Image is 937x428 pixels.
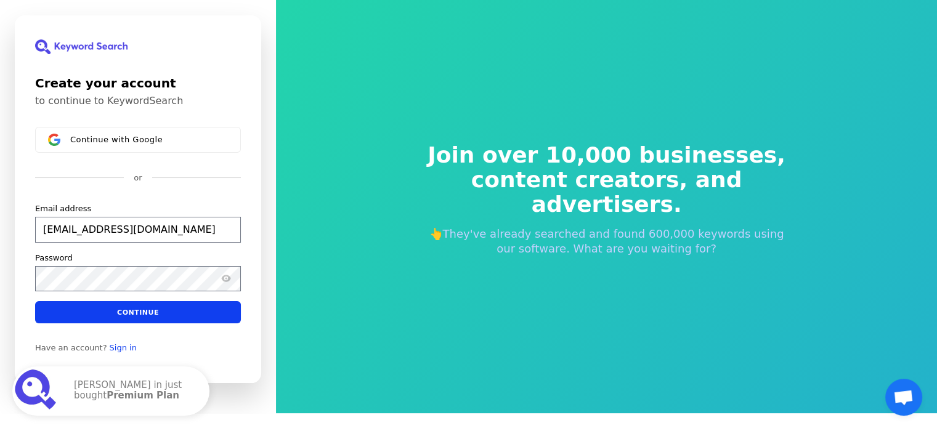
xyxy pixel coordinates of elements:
label: Email address [35,203,91,214]
label: Password [35,252,73,264]
span: Join over 10,000 businesses, [420,143,794,168]
img: Premium Plan [15,369,59,413]
button: Show password [219,271,233,286]
p: 👆They've already searched and found 600,000 keywords using our software. What are you waiting for? [420,227,794,256]
h1: Create your account [35,74,241,92]
button: Continue [35,301,241,323]
a: Sign in [110,343,137,353]
button: Sign in with GoogleContinue with Google [35,127,241,153]
p: or [134,172,142,184]
strong: Premium Plan [107,390,179,401]
img: Sign in with Google [48,134,60,146]
span: content creators, and advertisers. [420,168,794,217]
p: [PERSON_NAME] in just bought [74,380,197,402]
p: to continue to KeywordSearch [35,95,241,107]
span: Continue with Google [70,135,163,145]
a: Open chat [885,379,922,416]
img: KeywordSearch [35,39,128,54]
span: Have an account? [35,343,107,353]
